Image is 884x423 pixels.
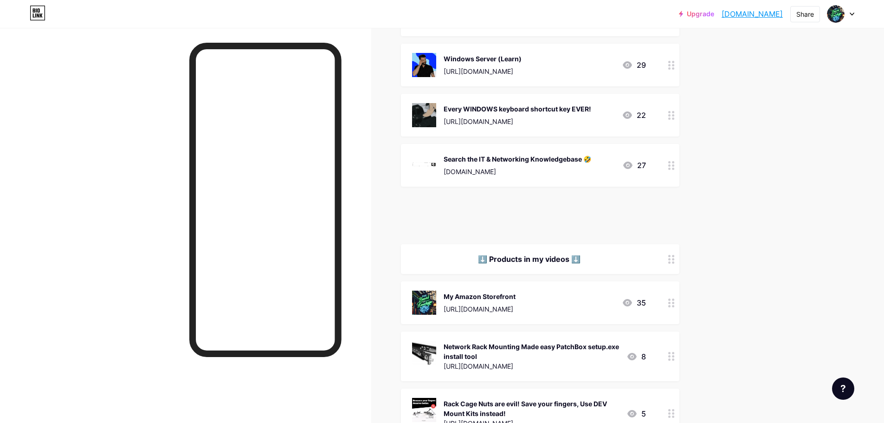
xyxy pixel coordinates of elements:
div: Rack Cage Nuts are evil! Save your fingers, Use DEV Mount Kits instead! [444,399,619,418]
div: 27 [622,160,646,171]
div: 5 [626,408,646,419]
div: My Amazon Storefront [444,292,516,301]
a: [DOMAIN_NAME] [722,8,783,20]
div: 35 [622,297,646,308]
div: 22 [622,110,646,121]
img: Every WINDOWS keyboard shortcut key EVER! [412,103,436,127]
div: [URL][DOMAIN_NAME] [444,66,522,76]
div: [DOMAIN_NAME] [444,167,591,176]
div: [URL][DOMAIN_NAME] [444,304,516,314]
img: Joshua Rucker [827,5,845,23]
img: Rack Cage Nuts are evil! Save your fingers, Use DEV Mount Kits instead! [412,398,436,422]
div: Every WINDOWS keyboard shortcut key EVER! [444,104,591,114]
div: Windows Server (Learn) [444,54,522,64]
img: Windows Server (Learn) [412,53,436,77]
img: Search the IT & Networking Knowledgebase 🤣 [412,153,436,177]
a: Upgrade [679,10,714,18]
div: Network Rack Mounting Made easy PatchBox setup.exe install tool [444,342,619,361]
div: 8 [626,351,646,362]
img: Network Rack Mounting Made easy PatchBox setup.exe install tool [412,341,436,365]
div: ⬇️ Products in my videos ⬇️ [412,254,646,265]
div: Share [796,9,814,19]
div: [URL][DOMAIN_NAME] [444,117,591,126]
img: My Amazon Storefront [412,291,436,315]
div: 29 [622,59,646,71]
div: [URL][DOMAIN_NAME] [444,361,619,371]
div: Search the IT & Networking Knowledgebase 🤣 [444,154,591,164]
